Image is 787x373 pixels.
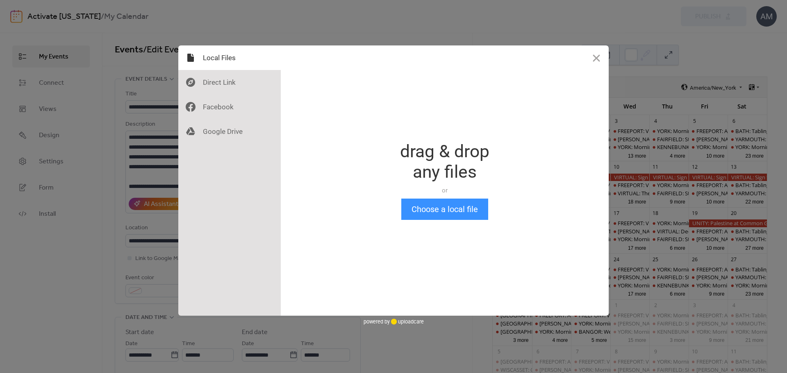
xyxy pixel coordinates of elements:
a: uploadcare [390,319,424,325]
div: or [400,186,489,194]
div: Local Files [178,45,281,70]
div: powered by [364,316,424,328]
button: Choose a local file [401,199,488,220]
div: Google Drive [178,119,281,144]
button: Close [584,45,609,70]
div: Facebook [178,95,281,119]
div: drag & drop any files [400,141,489,182]
div: Direct Link [178,70,281,95]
